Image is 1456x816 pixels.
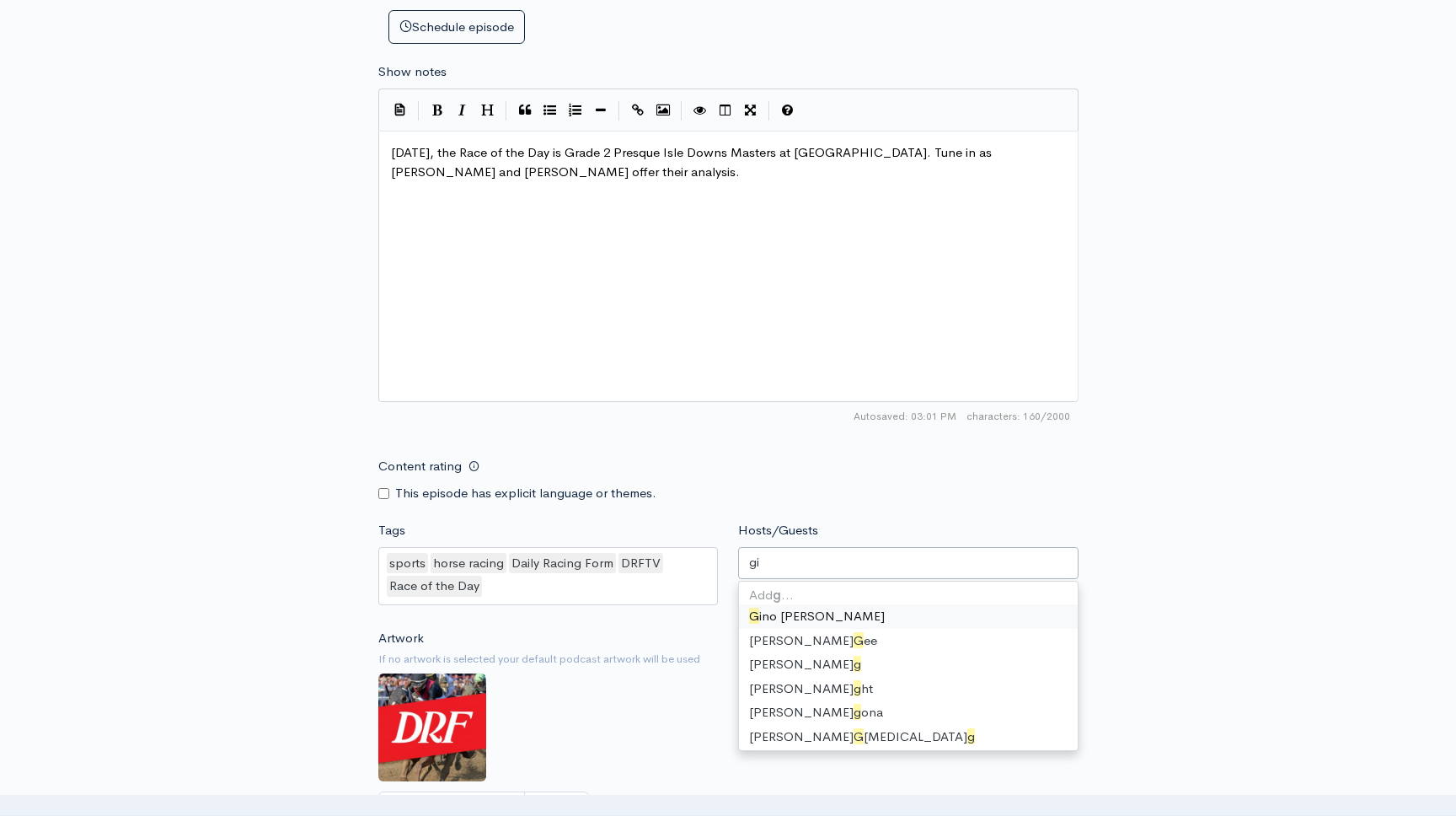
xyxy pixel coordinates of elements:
strong: g [773,587,781,603]
span: [DATE], the Race of the Day is Grade 2 Presque Isle Downs Masters at [GEOGRAPHIC_DATA]. Tune in a... [391,144,995,180]
i: | [506,101,507,121]
div: [PERSON_NAME] [739,652,1078,677]
div: DRFTV [618,553,663,574]
label: Artwork [378,629,424,648]
label: Show notes [378,62,447,82]
span: g [967,728,975,744]
div: [PERSON_NAME] ee [739,629,1078,653]
span: 160/2000 [966,409,1070,424]
span: G [854,632,864,648]
span: g [854,656,861,672]
button: Quote [512,98,538,123]
button: Toggle Preview [688,98,713,123]
button: Markdown Guide [775,98,800,123]
small: If no artwork is selected your default podcast artwork will be used [378,651,1079,668]
button: Numbered List [563,98,588,123]
label: Tags [378,521,405,540]
button: Toggle Side by Side [713,98,738,123]
button: Insert Horizontal Line [588,98,613,123]
button: Generic List [538,98,563,123]
div: sports [387,553,428,574]
button: Insert Image [650,98,676,123]
div: Race of the Day [387,576,482,597]
label: Hosts/Guests [738,521,818,540]
div: [PERSON_NAME] [MEDICAL_DATA] [739,725,1078,749]
span: g [854,704,861,720]
div: An [PERSON_NAME] [739,749,1078,773]
div: Daily Racing Form [509,553,616,574]
label: This episode has explicit language or themes. [395,484,656,503]
i: | [618,101,620,121]
button: Insert Show Notes Template [388,97,413,122]
i: | [681,101,682,121]
i: | [768,101,770,121]
span: Autosaved: 03:01 PM [854,409,956,424]
button: Toggle Fullscreen [738,98,763,123]
div: ino [PERSON_NAME] [739,604,1078,629]
button: Bold [425,98,450,123]
button: Italic [450,98,475,123]
div: horse racing [431,553,506,574]
span: g [854,680,861,696]
button: Create Link [625,98,650,123]
span: G [854,728,864,744]
i: | [418,101,420,121]
input: Enter the names of the people that appeared on this episode [749,553,760,572]
button: Schedule episode [388,10,525,45]
div: [PERSON_NAME] ona [739,701,1078,725]
button: Heading [475,98,500,123]
span: G [749,608,759,624]
div: [PERSON_NAME] ht [739,677,1078,701]
label: Content rating [378,449,462,484]
div: Add … [739,586,1078,605]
